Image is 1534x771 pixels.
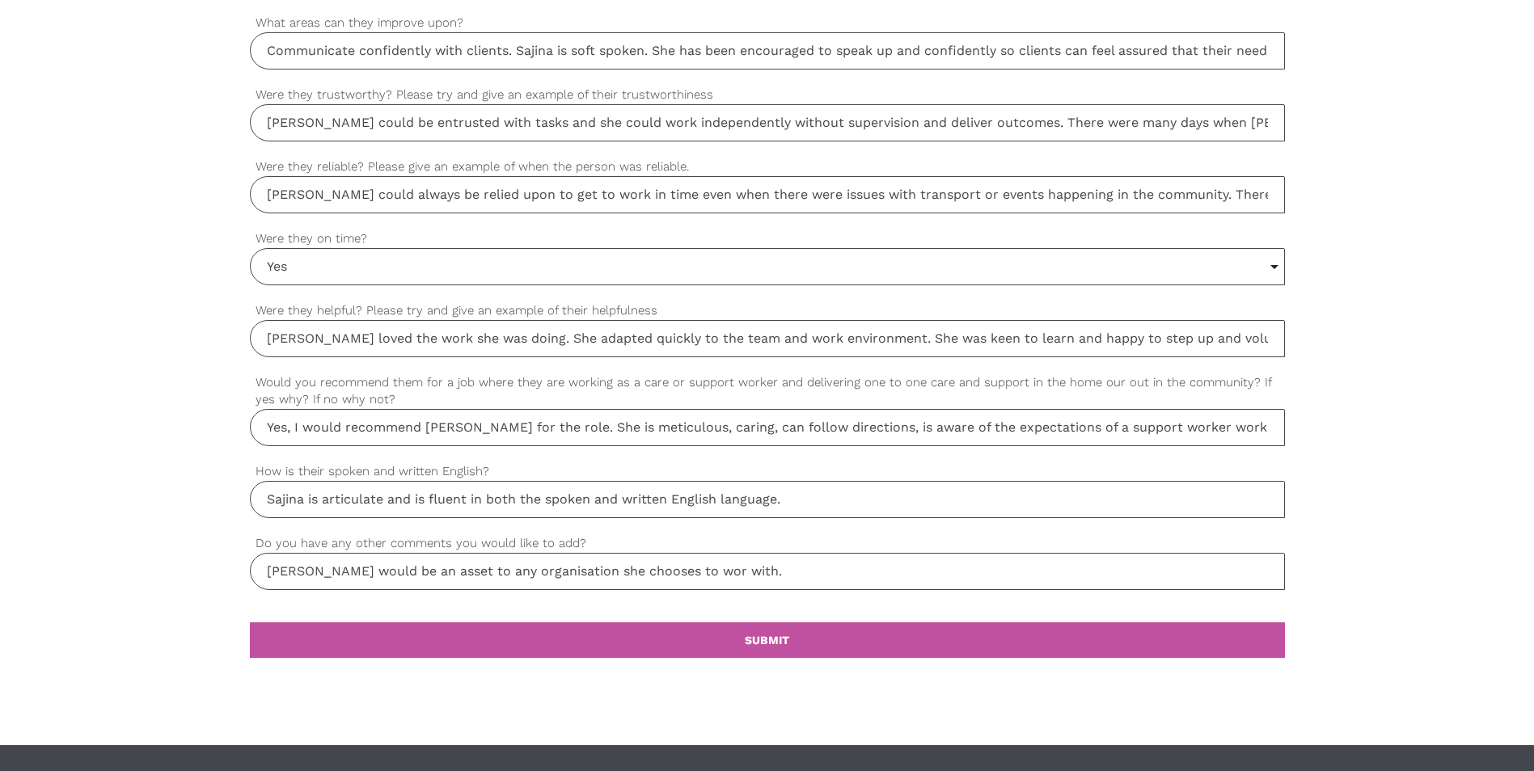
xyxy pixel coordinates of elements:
label: What areas can they improve upon? [250,14,1285,32]
label: Were they helpful? Please try and give an example of their helpfulness [250,301,1285,320]
label: Were they on time? [250,230,1285,248]
label: Were they reliable? Please give an example of when the person was reliable. [250,158,1285,176]
label: How is their spoken and written English? [250,462,1285,481]
a: SUBMIT [250,622,1285,658]
label: Do you have any other comments you would like to add? [250,534,1285,553]
b: SUBMIT [745,634,789,647]
label: Would you recommend them for a job where they are working as a care or support worker and deliver... [250,373,1285,409]
label: Were they trustworthy? Please try and give an example of their trustworthiness [250,86,1285,104]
